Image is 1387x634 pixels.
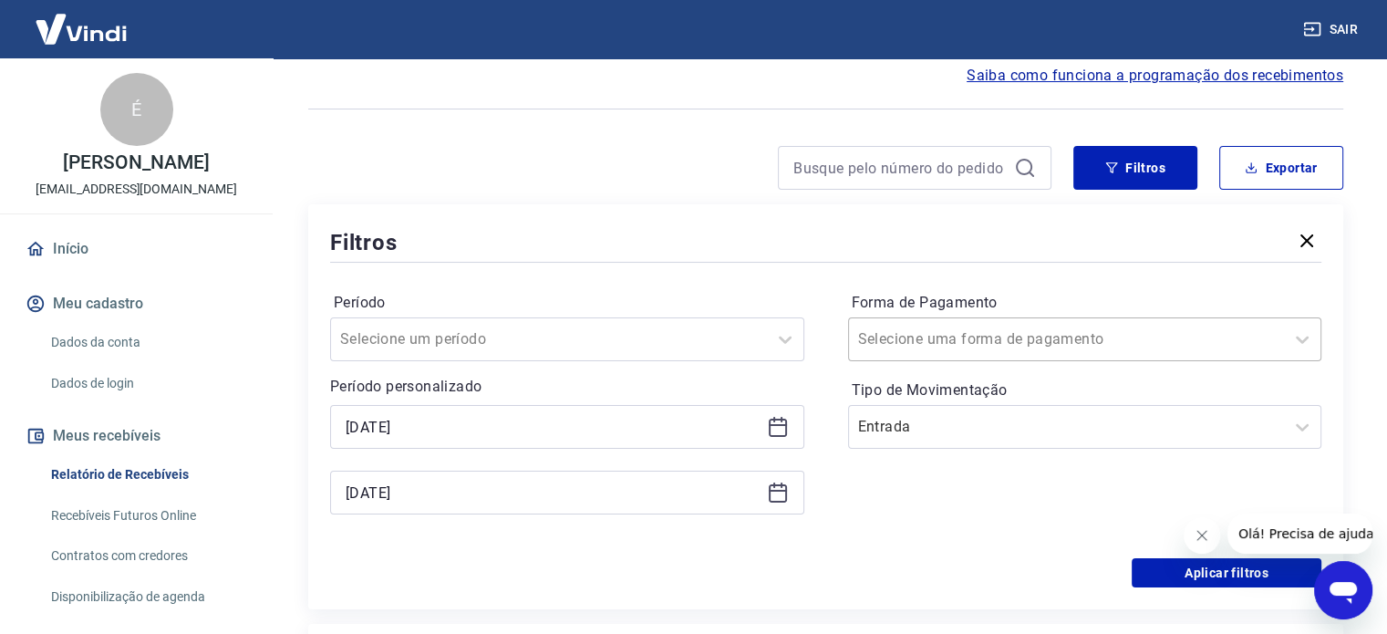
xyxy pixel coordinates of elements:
input: Data inicial [346,413,760,441]
a: Saiba como funciona a programação dos recebimentos [967,65,1343,87]
a: Dados da conta [44,324,251,361]
button: Sair [1299,13,1365,47]
button: Filtros [1073,146,1197,190]
a: Relatório de Recebíveis [44,456,251,494]
label: Período [334,292,801,314]
a: Contratos com credores [44,537,251,575]
iframe: Fechar mensagem [1184,517,1220,554]
label: Tipo de Movimentação [852,379,1319,401]
img: Vindi [22,1,140,57]
input: Data final [346,479,760,506]
a: Dados de login [44,365,251,402]
p: Período personalizado [330,376,804,398]
button: Aplicar filtros [1132,558,1321,587]
a: Recebíveis Futuros Online [44,497,251,535]
input: Busque pelo número do pedido [793,154,1007,182]
a: Início [22,229,251,269]
iframe: Mensagem da empresa [1227,514,1372,554]
p: [PERSON_NAME] [63,153,209,172]
button: Exportar [1219,146,1343,190]
h5: Filtros [330,228,398,257]
span: Olá! Precisa de ajuda? [11,13,153,27]
label: Forma de Pagamento [852,292,1319,314]
div: É [100,73,173,146]
a: Disponibilização de agenda [44,578,251,616]
iframe: Botão para abrir a janela de mensagens [1314,561,1372,619]
button: Meus recebíveis [22,416,251,456]
p: [EMAIL_ADDRESS][DOMAIN_NAME] [36,180,237,199]
button: Meu cadastro [22,284,251,324]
